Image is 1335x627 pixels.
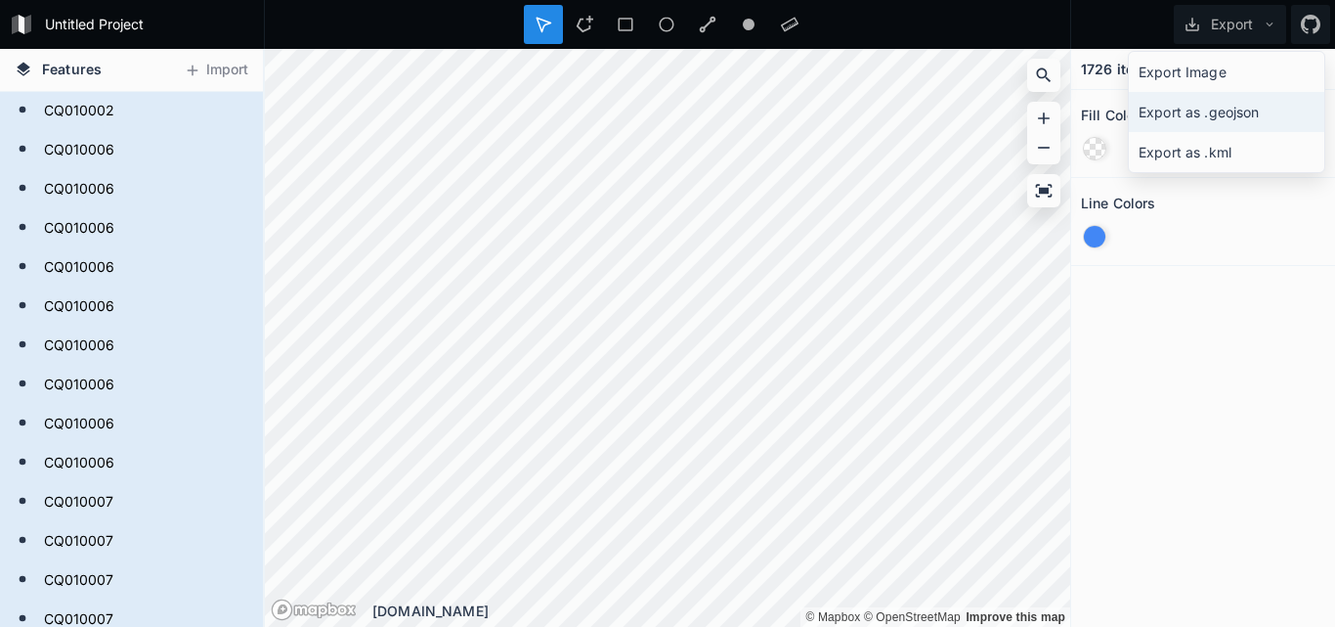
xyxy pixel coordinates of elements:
button: Import [174,55,258,86]
a: Mapbox [805,610,860,624]
a: Mapbox logo [271,599,357,621]
a: OpenStreetMap [864,610,961,624]
h4: 1726 items selected [1081,59,1217,79]
div: Export as .geojson [1129,92,1324,132]
h2: Line Colors [1081,188,1156,218]
div: [DOMAIN_NAME] [372,601,1070,621]
h2: Fill Colors [1081,100,1148,130]
div: Export Image [1129,52,1324,92]
button: Export [1174,5,1286,44]
div: Export as .kml [1129,132,1324,172]
a: Map feedback [966,610,1065,624]
span: Features [42,59,102,79]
